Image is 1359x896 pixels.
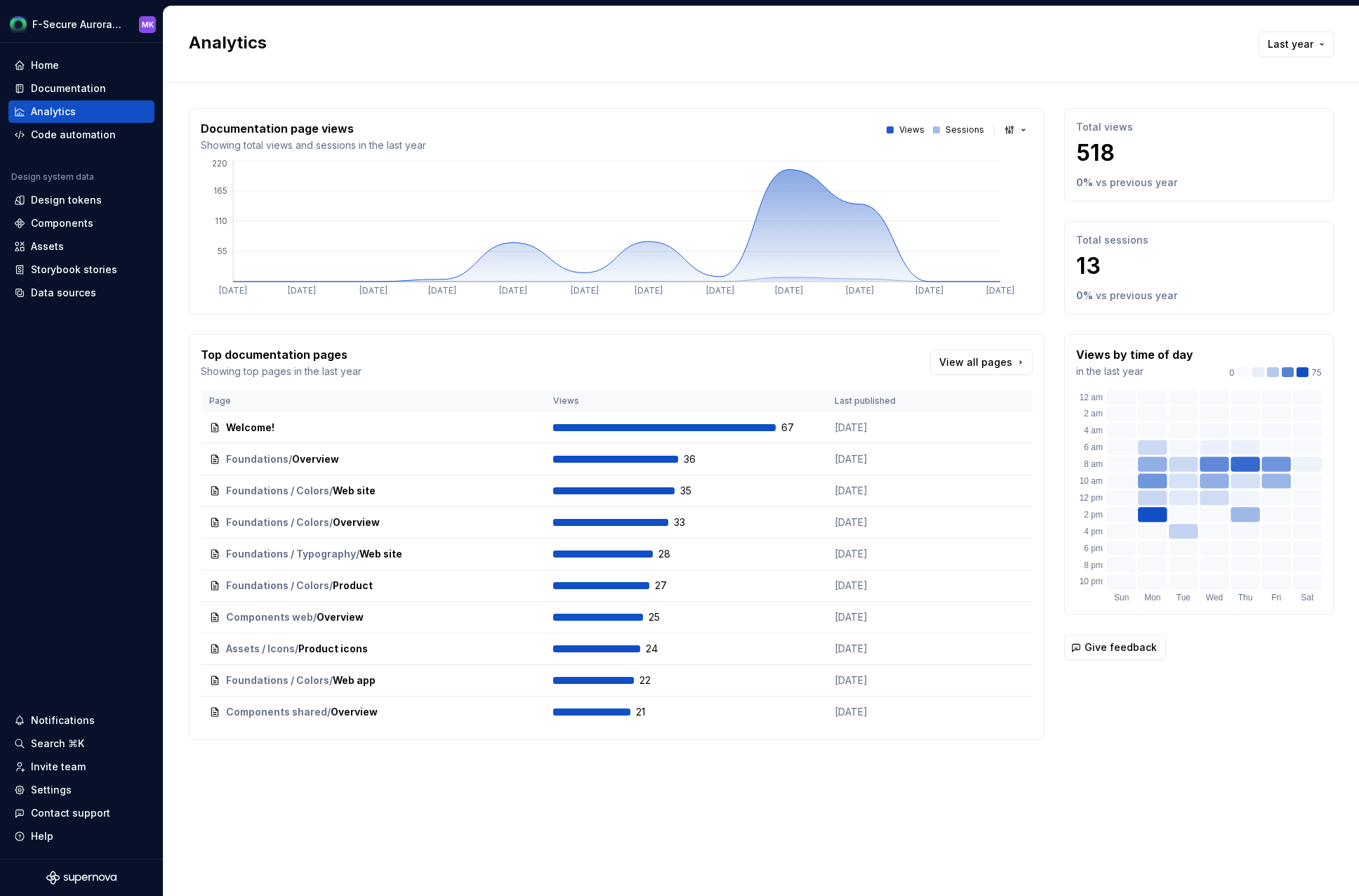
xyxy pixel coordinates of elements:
[545,390,826,412] th: Views
[201,364,362,378] p: Showing top pages in the last year
[219,285,247,296] tspan: [DATE]
[8,709,154,732] button: Notifications
[31,806,110,820] div: Contact support
[646,642,682,656] span: 24
[329,579,333,593] span: /
[8,756,154,778] a: Invite team
[1144,593,1160,602] text: Mon
[8,212,154,235] a: Components
[8,54,154,77] a: Home
[1085,640,1157,654] span: Give feedback
[1076,346,1193,363] p: Views by time of day
[31,263,117,277] div: Storybook stories
[226,515,329,529] span: Foundations / Colors
[8,802,154,824] button: Contact support
[1084,510,1103,520] text: 2 pm
[835,673,940,687] p: [DATE]
[32,18,122,32] div: F-Secure Aurora Design System
[1084,543,1103,553] text: 6 pm
[1238,593,1253,602] text: Thu
[1080,577,1103,586] text: 10 pm
[8,732,154,755] button: Search ⌘K
[658,547,695,561] span: 28
[1064,635,1166,660] button: Give feedback
[3,9,160,39] button: F-Secure Aurora Design SystemMK
[226,642,295,656] span: Assets / Icons
[10,16,27,33] img: d3bb7620-ca80-4d5f-be32-27088bf5cb46.png
[31,128,116,142] div: Code automation
[201,346,362,363] p: Top documentation pages
[1084,426,1103,435] text: 4 am
[8,77,154,100] a: Documentation
[8,779,154,801] a: Settings
[939,355,1012,369] span: View all pages
[835,515,940,529] p: [DATE]
[8,189,154,211] a: Design tokens
[295,642,298,656] span: /
[986,285,1014,296] tspan: [DATE]
[1084,459,1103,469] text: 8 am
[329,673,333,687] span: /
[31,783,72,797] div: Settings
[899,124,924,136] p: Views
[1076,252,1322,280] p: 13
[946,124,984,136] p: Sessions
[333,673,376,687] span: Web app
[1084,560,1103,570] text: 8 pm
[313,610,317,624] span: /
[11,171,94,183] div: Design system data
[8,100,154,123] a: Analytics
[31,216,93,230] div: Components
[835,421,940,435] p: [DATE]
[1301,593,1314,602] text: Sat
[333,579,373,593] span: Product
[655,579,691,593] span: 27
[835,642,940,656] p: [DATE]
[835,452,940,466] p: [DATE]
[356,547,359,561] span: /
[930,350,1033,375] a: View all pages
[31,713,95,727] div: Notifications
[8,124,154,146] a: Code automation
[1096,289,1177,303] p: vs previous year
[201,390,545,412] th: Page
[333,484,376,498] span: Web site
[189,32,1236,54] h2: Analytics
[775,285,803,296] tspan: [DATE]
[680,484,717,498] span: 35
[846,285,874,296] tspan: [DATE]
[915,285,943,296] tspan: [DATE]
[1206,593,1223,602] text: Wed
[31,737,84,751] div: Search ⌘K
[8,258,154,281] a: Storybook stories
[226,673,329,687] span: Foundations / Colors
[1080,493,1103,503] text: 12 pm
[1076,139,1322,167] p: 518
[835,705,940,719] p: [DATE]
[329,515,333,529] span: /
[31,286,96,300] div: Data sources
[226,484,329,498] span: Foundations / Colors
[331,705,378,719] span: Overview
[835,610,940,624] p: [DATE]
[31,193,102,207] div: Design tokens
[31,239,64,253] div: Assets
[327,705,331,719] span: /
[212,158,227,169] tspan: 220
[8,235,154,258] a: Assets
[1084,409,1103,419] text: 2 am
[288,285,316,296] tspan: [DATE]
[1114,593,1129,602] text: Sun
[1229,367,1235,378] p: 0
[706,285,734,296] tspan: [DATE]
[329,484,333,498] span: /
[8,282,154,304] a: Data sources
[835,547,940,561] p: [DATE]
[298,642,368,656] span: Product icons
[781,421,818,435] span: 67
[1076,364,1193,378] p: in the last year
[226,452,289,466] span: Foundations
[31,105,76,119] div: Analytics
[636,705,672,719] span: 21
[1229,367,1322,378] div: 75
